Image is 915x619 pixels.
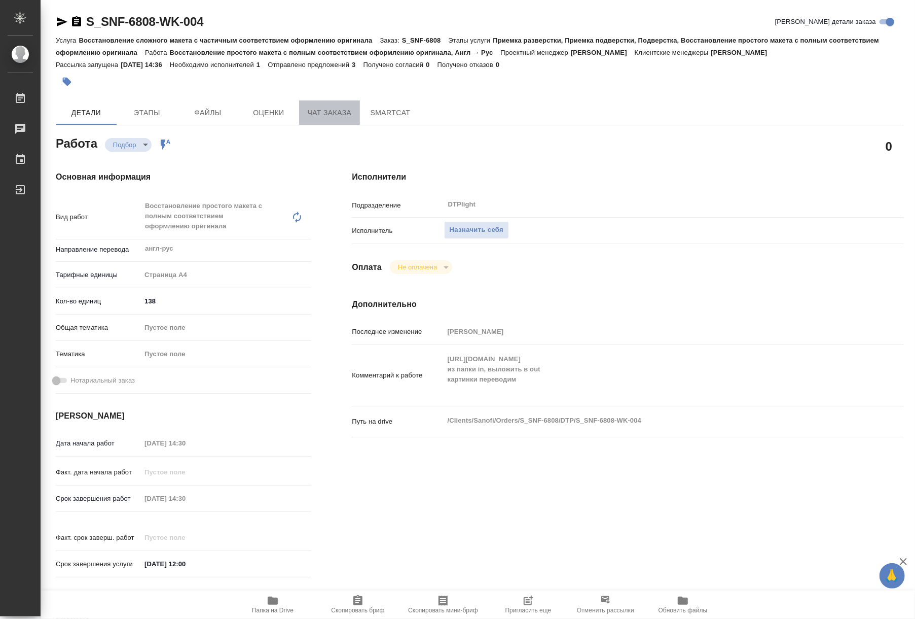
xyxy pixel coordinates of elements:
[110,141,139,149] button: Подбор
[56,559,141,569] p: Срок завершения услуги
[571,49,635,56] p: [PERSON_NAME]
[56,296,141,306] p: Кол-во единиц
[352,261,382,273] h4: Оплата
[884,565,901,587] span: 🙏
[880,563,905,589] button: 🙏
[56,71,78,93] button: Добавить тэг
[352,171,904,183] h4: Исполнители
[86,15,203,28] a: S_SNF-6808-WK-004
[444,412,858,429] textarea: /Clients/Sanofi/Orders/S_SNF-6808/DTP/S_SNF-6808-WK-004
[444,324,858,339] input: Пустое поле
[170,49,501,56] p: Восстановление простого макета с полным соответствием оформлению оригинала, Англ → Рус
[230,591,315,619] button: Папка на Drive
[141,491,230,506] input: Пустое поле
[141,319,311,336] div: Пустое поле
[658,607,708,614] span: Обновить файлы
[145,49,170,56] p: Работа
[711,49,775,56] p: [PERSON_NAME]
[56,467,141,477] p: Факт. дата начала работ
[121,61,170,68] p: [DATE] 14:36
[141,294,311,308] input: ✎ Введи что-нибудь
[352,226,444,236] p: Исполнитель
[450,224,503,236] span: Назначить себя
[141,346,311,363] div: Пустое поле
[331,607,384,614] span: Скопировать бриф
[56,133,97,152] h2: Работа
[56,349,141,359] p: Тематика
[352,298,904,311] h4: Дополнительно
[56,438,141,449] p: Дата начала работ
[775,17,876,27] span: [PERSON_NAME] детали заказа
[141,266,311,284] div: Страница А4
[426,61,437,68] p: 0
[56,16,68,28] button: Скопировать ссылку для ЯМессенджера
[105,138,152,152] div: Подбор
[144,349,299,359] div: Пустое поле
[56,37,79,44] p: Услуга
[252,607,294,614] span: Папка на Drive
[352,370,444,381] p: Комментарий к работе
[56,533,141,543] p: Факт. срок заверш. работ
[70,375,135,386] span: Нотариальный заказ
[268,61,352,68] p: Отправлено предложений
[366,107,415,119] span: SmartCat
[56,270,141,280] p: Тарифные единицы
[501,49,571,56] p: Проектный менеджер
[449,37,493,44] p: Этапы услуги
[141,530,230,545] input: Пустое поле
[363,61,426,68] p: Получено согласий
[408,607,478,614] span: Скопировать мини-бриф
[444,221,509,239] button: Назначить себя
[56,171,311,183] h4: Основная информация
[395,263,440,271] button: Не оплачена
[390,260,452,274] div: Подбор
[352,417,444,427] p: Путь на drive
[635,49,711,56] p: Клиентские менеджеры
[496,61,507,68] p: 0
[402,37,449,44] p: S_SNF-6808
[141,557,230,571] input: ✎ Введи что-нибудь
[144,323,299,333] div: Пустое поле
[79,37,380,44] p: Восстановление сложного макета с частичным соответствием оформлению оригинала
[56,323,141,333] p: Общая тематика
[352,327,444,337] p: Последнее изменение
[184,107,232,119] span: Файлы
[123,107,171,119] span: Этапы
[400,591,486,619] button: Скопировать мини-бриф
[315,591,400,619] button: Скопировать бриф
[70,16,83,28] button: Скопировать ссылку
[444,351,858,398] textarea: [URL][DOMAIN_NAME] из папки in, выложить в out картинки переводим
[244,107,293,119] span: Оценки
[640,591,725,619] button: Обновить файлы
[437,61,496,68] p: Получено отказов
[577,605,634,615] p: Отменить рассылки
[56,494,141,504] p: Срок завершения работ
[352,61,363,68] p: 3
[56,410,311,422] h4: [PERSON_NAME]
[56,245,141,255] p: Направление перевода
[62,107,111,119] span: Детали
[141,465,230,479] input: Пустое поле
[257,61,268,68] p: 1
[505,607,552,614] span: Пригласить еще
[305,107,354,119] span: Чат заказа
[352,200,444,211] p: Подразделение
[170,61,257,68] p: Необходимо исполнителей
[380,37,402,44] p: Заказ:
[56,212,141,222] p: Вид работ
[56,61,121,68] p: Рассылка запущена
[886,137,892,155] h2: 0
[486,591,571,619] button: Пригласить еще
[141,436,230,451] input: Пустое поле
